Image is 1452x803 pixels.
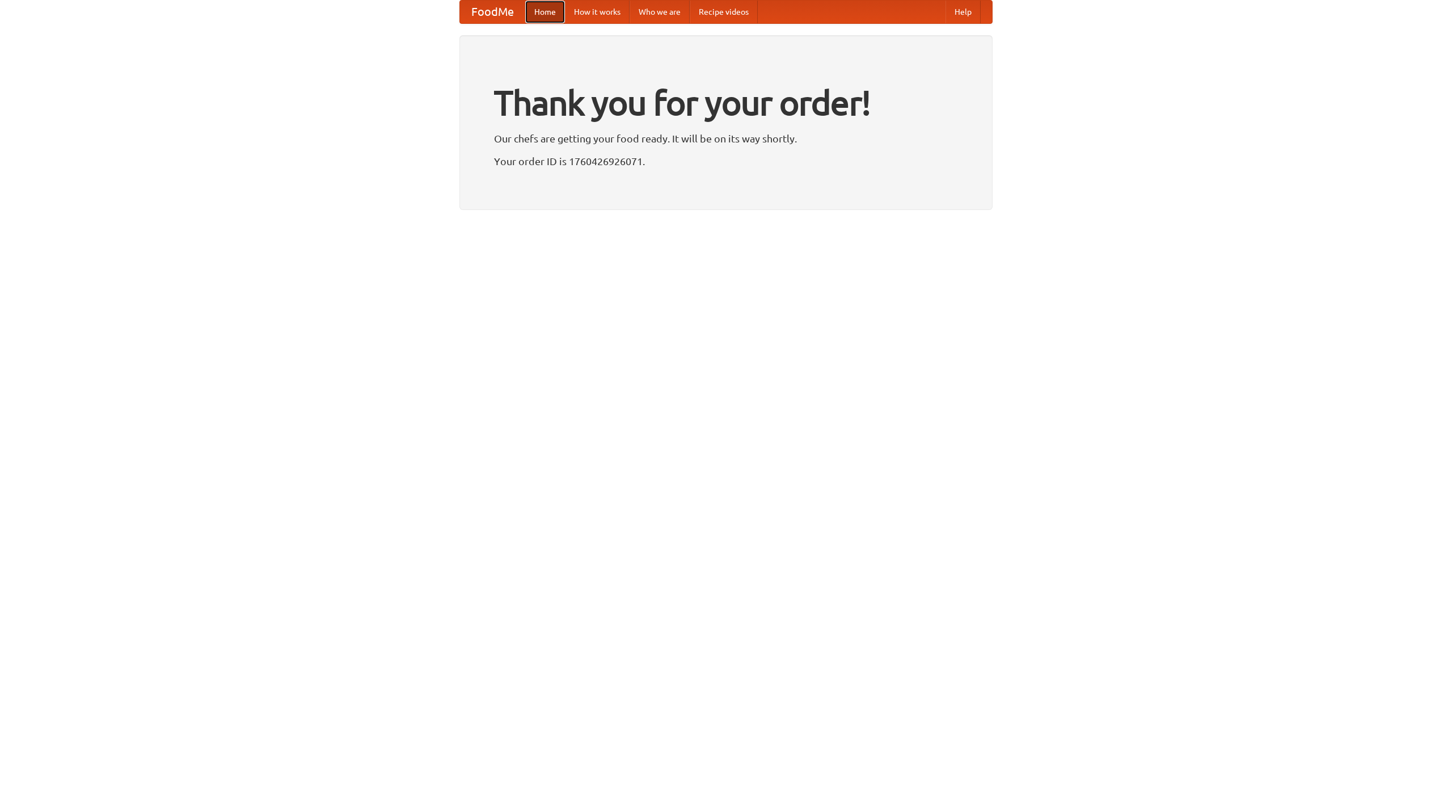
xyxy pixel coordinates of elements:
[460,1,525,23] a: FoodMe
[494,75,958,130] h1: Thank you for your order!
[494,130,958,147] p: Our chefs are getting your food ready. It will be on its way shortly.
[690,1,758,23] a: Recipe videos
[565,1,630,23] a: How it works
[494,153,958,170] p: Your order ID is 1760426926071.
[630,1,690,23] a: Who we are
[946,1,981,23] a: Help
[525,1,565,23] a: Home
